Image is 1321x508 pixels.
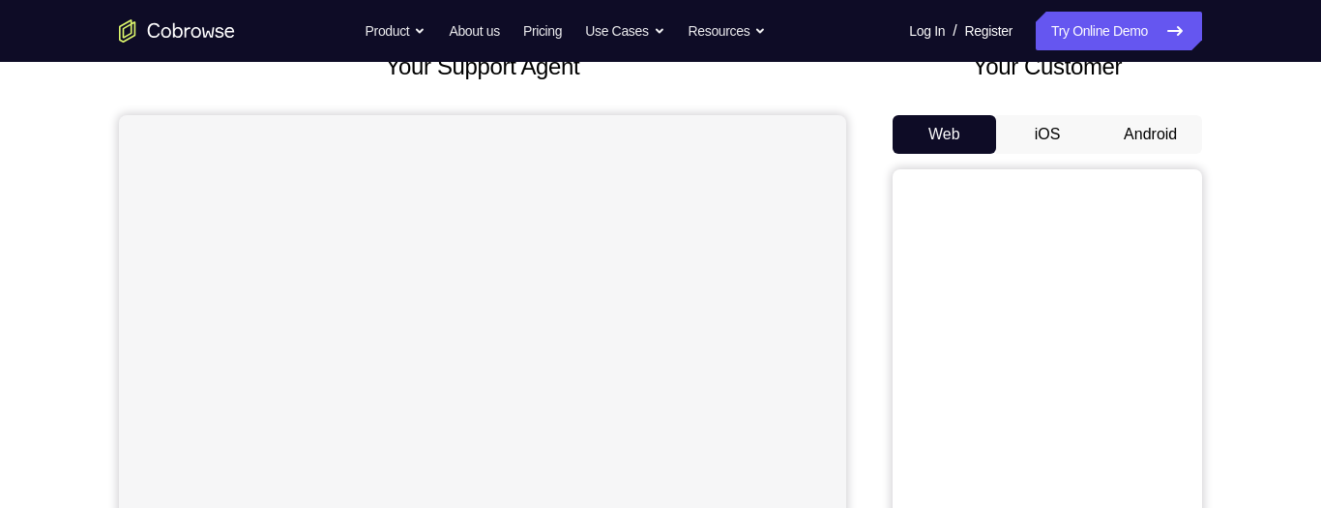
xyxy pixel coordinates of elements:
button: Product [366,12,426,50]
button: iOS [996,115,1100,154]
h2: Your Support Agent [119,49,846,84]
button: Resources [689,12,767,50]
a: Log In [909,12,945,50]
button: Web [893,115,996,154]
span: / [953,19,956,43]
a: Pricing [523,12,562,50]
a: Register [965,12,1013,50]
h2: Your Customer [893,49,1202,84]
a: Try Online Demo [1036,12,1202,50]
a: About us [449,12,499,50]
button: Android [1099,115,1202,154]
a: Go to the home page [119,19,235,43]
button: Use Cases [585,12,664,50]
